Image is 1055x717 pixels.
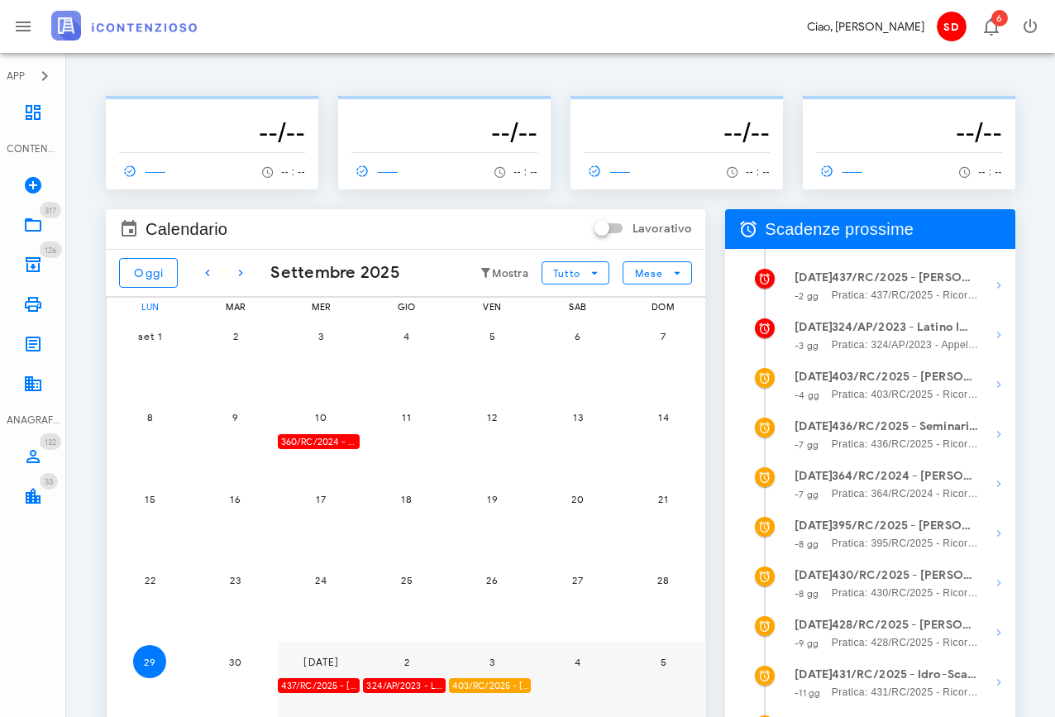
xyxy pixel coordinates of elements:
span: Pratica: 428/RC/2025 - Ricorso contro Agenzia Entrate Riscossione, Comune Di Ispica (Udienza) [832,634,979,651]
span: Pratica: 364/RC/2024 - Ricorso contro Agenzia Delle Entrate D. P. Di [GEOGRAPHIC_DATA], Agenzia d... [832,485,979,502]
span: 3 [475,656,508,668]
small: -8 gg [795,538,819,550]
button: 16 [219,482,252,515]
span: 3 [304,330,337,342]
button: 23 [219,564,252,597]
button: Distintivo [971,7,1010,46]
span: -- : -- [746,166,770,178]
span: 18 [390,493,423,505]
button: 30 [219,645,252,678]
small: -11 gg [795,687,820,699]
img: logo-text-2x.png [51,11,197,41]
button: 5 [475,319,508,352]
strong: 395/RC/2025 - [PERSON_NAME] - Presentarsi in Udienza [832,517,979,535]
button: SD [931,7,971,46]
div: lun [107,298,193,316]
strong: [DATE] [795,568,833,582]
p: -------------- [351,103,537,116]
span: Calendario [146,216,227,242]
button: 12 [475,401,508,434]
a: ------ [351,160,406,183]
span: Mese [634,267,663,280]
div: 437/RC/2025 - [PERSON_NAME] - Inviare Ricorso [278,678,360,694]
span: Pratica: 437/RC/2025 - Ricorso contro REGIONE [GEOGRAPHIC_DATA] ASS ECONOMICO TASSE AUTO, Agenzia... [832,287,979,304]
span: 25 [390,574,423,586]
a: ------ [584,160,638,183]
span: 5 [475,330,508,342]
button: 20 [561,482,594,515]
button: Tutto [542,261,609,284]
div: mar [192,298,278,316]
small: -3 gg [795,340,819,351]
span: 23 [219,574,252,586]
button: 6 [561,319,594,352]
span: Scadenze prossime [765,216,914,242]
label: Lavorativo [633,221,692,237]
span: Oggi [133,266,164,280]
button: Mostra dettagli [982,269,1015,302]
span: 22 [133,574,166,586]
span: 17 [304,493,337,505]
span: Distintivo [40,433,61,450]
span: Pratica: 395/RC/2025 - Ricorso contro Agenzia Delle Entrate Riscossione, Comune di [GEOGRAPHIC_DA... [832,535,979,552]
strong: 436/RC/2025 - Seminario Vescovile Di Noto - Inviare Ricorso [832,418,979,436]
h3: --/-- [119,116,305,149]
div: gio [363,298,449,316]
small: -8 gg [795,588,819,600]
span: ------ [351,164,399,179]
button: 8 [133,401,166,434]
span: 10 [304,411,337,423]
span: 126 [45,245,57,256]
button: 4 [561,645,594,678]
span: 26 [475,574,508,586]
small: -7 gg [795,439,819,451]
a: ------ [816,160,871,183]
button: 18 [390,482,423,515]
span: 29 [133,656,166,668]
button: 2 [219,319,252,352]
span: 132 [45,437,56,447]
button: 13 [561,401,594,434]
small: -4 gg [795,390,819,401]
small: -9 gg [795,638,819,649]
span: 12 [475,411,508,423]
div: ven [449,298,535,316]
span: 4 [390,330,423,342]
div: ANAGRAFICA [7,413,60,428]
span: [DATE] [303,656,339,668]
button: 15 [133,482,166,515]
small: -7 gg [795,489,819,500]
button: 19 [475,482,508,515]
span: ------ [816,164,864,179]
span: Pratica: 436/RC/2025 - Ricorso contro Comune Di Noto, Agenzia delle Entrate Riscossione [832,436,979,452]
span: 15 [133,493,166,505]
span: 24 [304,574,337,586]
strong: [DATE] [795,320,833,334]
h3: --/-- [584,116,770,149]
strong: 403/RC/2025 - [PERSON_NAME] - Invio Memorie per Udienza [832,368,979,386]
span: 33 [45,476,53,487]
button: Mostra dettagli [982,467,1015,500]
span: 14 [647,411,680,423]
button: 5 [647,645,680,678]
button: 9 [219,401,252,434]
div: 324/AP/2023 - Latino Impianti Snc - Inviare Memorie per Udienza [363,678,445,694]
strong: [DATE] [795,667,833,681]
button: Mostra dettagli [982,368,1015,401]
span: SD [937,12,967,41]
div: Settembre 2025 [257,261,400,285]
span: Tutto [552,267,580,280]
span: 8 [133,411,166,423]
button: 25 [390,564,423,597]
span: -- : -- [281,166,305,178]
strong: [DATE] [795,618,833,632]
div: CONTENZIOSO [7,141,60,156]
button: 24 [304,564,337,597]
button: 26 [475,564,508,597]
strong: [DATE] [795,419,833,433]
button: 27 [561,564,594,597]
span: 2 [390,656,423,668]
strong: [DATE] [795,519,833,533]
button: 21 [647,482,680,515]
span: Distintivo [40,241,62,258]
